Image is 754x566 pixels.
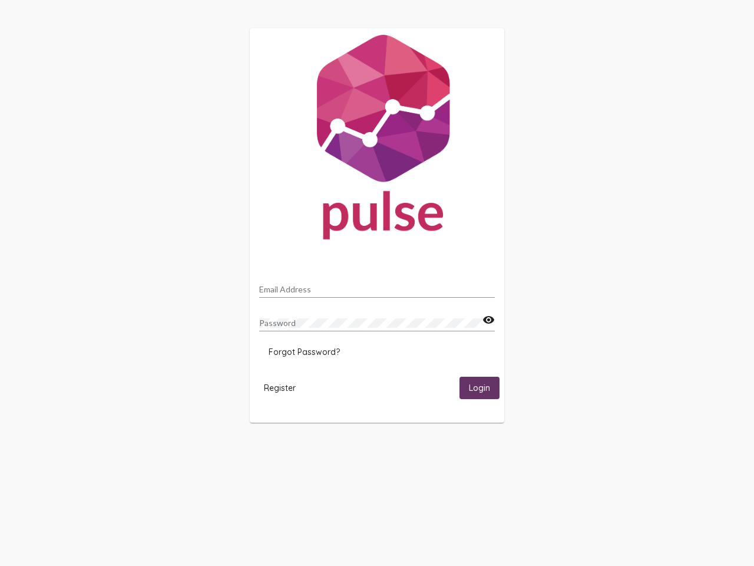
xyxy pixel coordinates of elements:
[269,347,340,357] span: Forgot Password?
[459,377,500,399] button: Login
[259,341,349,363] button: Forgot Password?
[264,383,296,393] span: Register
[469,383,490,394] span: Login
[254,377,305,399] button: Register
[250,28,504,251] img: Pulse For Good Logo
[482,313,495,327] mat-icon: visibility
